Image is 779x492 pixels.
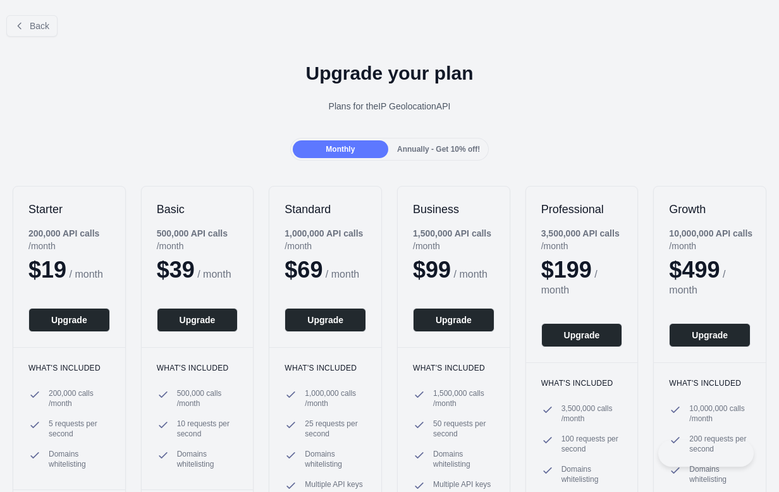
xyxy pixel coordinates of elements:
[689,434,751,454] span: 200 requests per second
[49,449,110,469] span: Domains whitelisting
[433,449,494,469] span: Domains whitelisting
[689,464,751,484] span: Domains whitelisting
[561,464,623,484] span: Domains whitelisting
[561,434,623,454] span: 100 requests per second
[177,449,238,469] span: Domains whitelisting
[658,440,754,467] iframe: Toggle Customer Support
[305,449,366,469] span: Domains whitelisting
[433,479,491,492] span: Multiple API keys
[305,479,362,492] span: Multiple API keys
